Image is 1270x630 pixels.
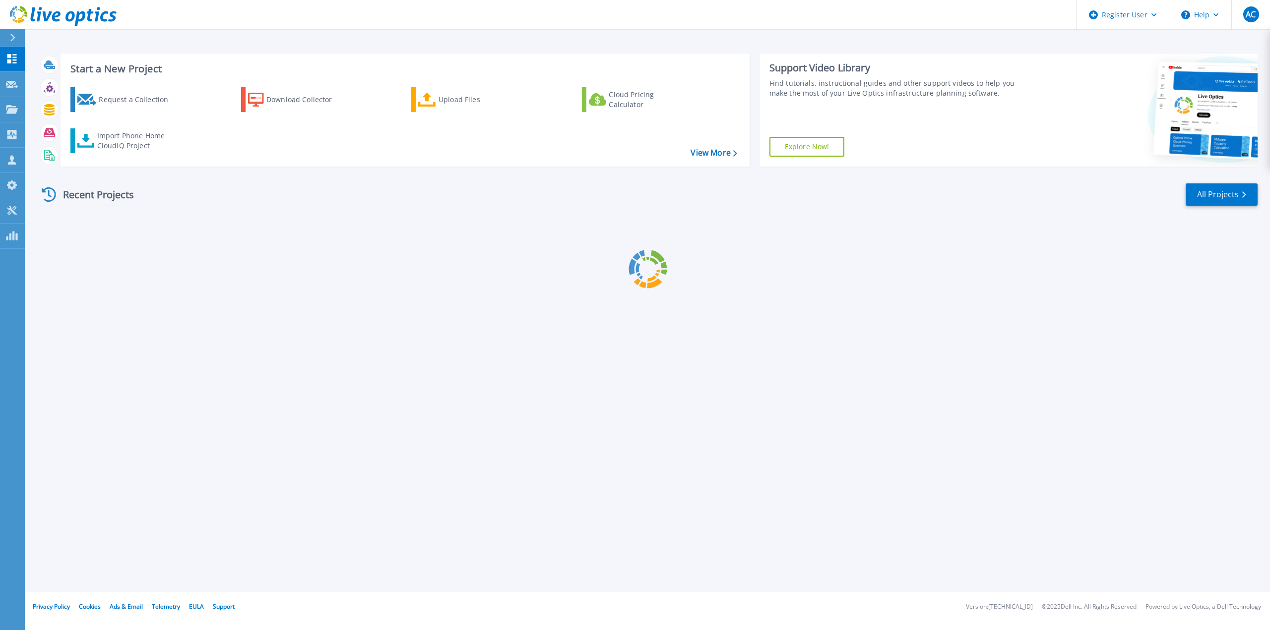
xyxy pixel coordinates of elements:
[70,87,181,112] a: Request a Collection
[241,87,352,112] a: Download Collector
[769,137,845,157] a: Explore Now!
[189,602,204,611] a: EULA
[79,602,101,611] a: Cookies
[38,182,147,207] div: Recent Projects
[99,90,178,110] div: Request a Collection
[266,90,346,110] div: Download Collector
[213,602,235,611] a: Support
[966,604,1033,610] li: Version: [TECHNICAL_ID]
[70,63,737,74] h3: Start a New Project
[769,78,1027,98] div: Find tutorials, instructional guides and other support videos to help you make the most of your L...
[439,90,518,110] div: Upload Files
[691,148,737,158] a: View More
[33,602,70,611] a: Privacy Policy
[411,87,522,112] a: Upload Files
[1186,183,1258,206] a: All Projects
[1246,10,1256,18] span: AC
[582,87,693,112] a: Cloud Pricing Calculator
[1042,604,1137,610] li: © 2025 Dell Inc. All Rights Reserved
[769,61,1027,74] div: Support Video Library
[110,602,143,611] a: Ads & Email
[97,131,175,151] div: Import Phone Home CloudIQ Project
[1145,604,1261,610] li: Powered by Live Optics, a Dell Technology
[609,90,688,110] div: Cloud Pricing Calculator
[152,602,180,611] a: Telemetry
